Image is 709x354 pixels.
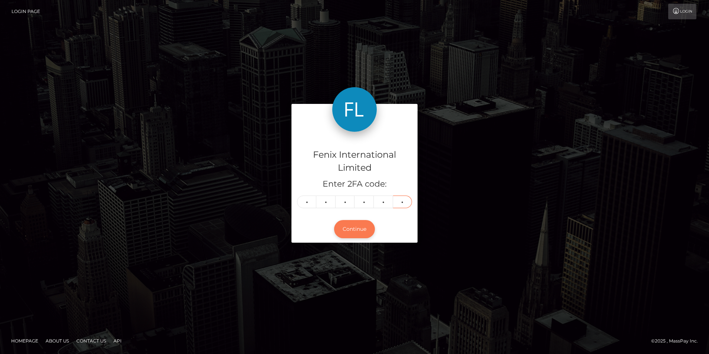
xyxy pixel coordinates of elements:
a: Contact Us [73,335,109,347]
h5: Enter 2FA code: [297,178,412,190]
a: About Us [43,335,72,347]
a: Homepage [8,335,41,347]
button: Continue [334,220,375,238]
h4: Fenix International Limited [297,148,412,174]
div: © 2025 , MassPay Inc. [651,337,703,345]
img: Fenix International Limited [332,87,377,132]
a: API [111,335,125,347]
a: Login [668,4,696,19]
a: Login Page [11,4,40,19]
